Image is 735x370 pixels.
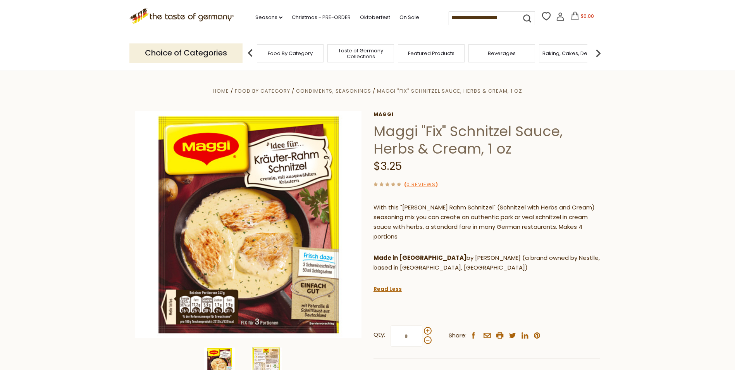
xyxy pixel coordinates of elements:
[255,13,282,22] a: Seasons
[268,50,313,56] a: Food By Category
[408,50,454,56] a: Featured Products
[330,48,392,59] a: Taste of Germany Collections
[590,45,606,61] img: next arrow
[581,13,594,19] span: $0.00
[391,325,422,347] input: Qty:
[360,13,390,22] a: Oktoberfest
[213,87,229,95] a: Home
[374,203,600,242] p: With this "[PERSON_NAME] Rahm Schnitzel" (Schnitzel with Herbs and Cream) seasoning mix you can c...
[374,123,600,157] h1: Maggi "Fix" Schnitzel Sauce, Herbs & Cream, 1 oz
[374,111,600,118] a: Maggi
[542,50,602,56] a: Baking, Cakes, Desserts
[374,330,385,340] strong: Qty:
[296,87,371,95] a: Condiments, Seasonings
[488,50,516,56] a: Beverages
[399,13,419,22] a: On Sale
[129,43,243,62] p: Choice of Categories
[449,331,466,341] span: Share:
[374,253,600,273] p: by [PERSON_NAME] (a brand owned by Nestlle, based in [GEOGRAPHIC_DATA], [GEOGRAPHIC_DATA])
[243,45,258,61] img: previous arrow
[566,12,599,23] button: $0.00
[377,87,522,95] a: Maggi "Fix" Schnitzel Sauce, Herbs & Cream, 1 oz
[404,181,438,188] span: ( )
[406,181,435,189] a: 0 Reviews
[374,254,466,262] strong: Made in [GEOGRAPHIC_DATA]
[235,87,290,95] a: Food By Category
[292,13,351,22] a: Christmas - PRE-ORDER
[135,111,362,338] img: Maggi "Fix" Schnitzel Sauce, Herbs & Cream, 1 oz
[374,285,402,293] a: Read Less
[374,159,402,174] span: $3.25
